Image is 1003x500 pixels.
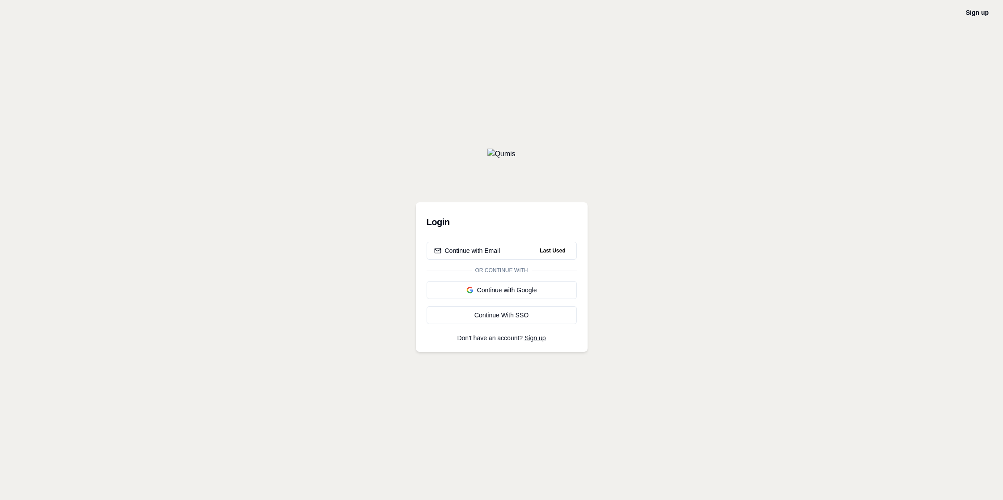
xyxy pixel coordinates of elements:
div: Continue with Google [434,286,569,295]
a: Continue With SSO [427,306,577,324]
a: Sign up [525,334,546,342]
button: Continue with EmailLast Used [427,242,577,260]
p: Don't have an account? [427,335,577,341]
a: Sign up [966,9,989,16]
div: Continue with Email [434,246,500,255]
button: Continue with Google [427,281,577,299]
img: Qumis [487,149,515,159]
h3: Login [427,213,577,231]
div: Continue With SSO [434,311,569,320]
span: Or continue with [472,267,532,274]
span: Last Used [536,245,569,256]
